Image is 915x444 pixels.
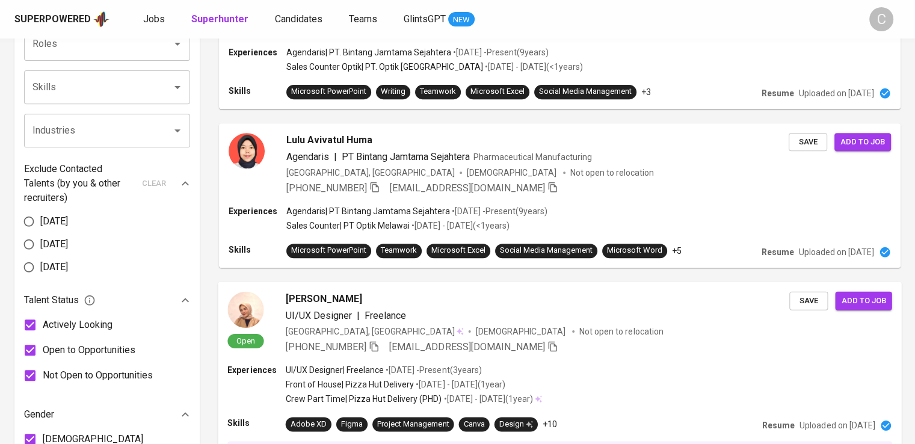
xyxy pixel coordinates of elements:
p: Skills [229,85,286,97]
div: Superpowered [14,13,91,26]
p: • [DATE] - [DATE] ( <1 years ) [483,61,583,73]
div: Talent Status [24,288,190,312]
span: [PHONE_NUMBER] [286,341,366,353]
p: Agendaris | PT. Bintang Jamtama Sejahtera [286,46,451,58]
a: GlintsGPT NEW [404,12,475,27]
div: Project Management [377,419,449,430]
button: Add to job [835,291,892,310]
span: UI/UX Designer [286,309,352,321]
span: [DATE] [40,214,68,229]
p: Gender [24,407,54,422]
button: Open [169,122,186,139]
p: Resume [762,87,794,99]
span: Candidates [275,13,322,25]
span: | [334,150,337,164]
div: Gender [24,402,190,427]
div: Design [499,419,533,430]
img: 71b551f8308e3894810b56b9c0c70b56.jpeg [227,291,263,327]
button: Save [789,133,827,152]
div: Teamwork [381,245,417,256]
p: Experiences [229,205,286,217]
span: NEW [448,14,475,26]
button: Save [789,291,828,310]
span: Add to job [841,294,886,307]
div: Figma [341,419,363,430]
a: Candidates [275,12,325,27]
p: Not open to relocation [579,325,663,337]
span: [DATE] [40,260,68,274]
span: [EMAIL_ADDRESS][DOMAIN_NAME] [390,182,545,194]
p: Uploaded on [DATE] [799,246,874,258]
p: Uploaded on [DATE] [799,419,875,431]
p: Resume [762,246,794,258]
button: Open [169,79,186,96]
p: Not open to relocation [570,167,654,179]
p: • [DATE] - Present ( 3 years ) [384,364,481,376]
p: Resume [762,419,795,431]
div: Teamwork [420,86,456,97]
span: [DEMOGRAPHIC_DATA] [476,325,567,337]
p: Skills [227,417,285,429]
p: • [DATE] - [DATE] ( <1 years ) [410,220,510,232]
p: +5 [672,245,682,257]
a: Superhunter [191,12,251,27]
img: app logo [93,10,109,28]
div: [GEOGRAPHIC_DATA], [GEOGRAPHIC_DATA] [286,325,464,337]
p: • [DATE] - Present ( 9 years ) [451,46,549,58]
a: Jobs [143,12,167,27]
span: [PHONE_NUMBER] [286,182,367,194]
p: Experiences [227,364,285,376]
div: Canva [464,419,485,430]
span: Jobs [143,13,165,25]
span: [DATE] [40,237,68,251]
span: GlintsGPT [404,13,446,25]
span: Save [795,294,822,307]
span: Save [795,135,821,149]
div: Microsoft PowerPoint [291,245,366,256]
div: Microsoft Excel [470,86,525,97]
p: Uploaded on [DATE] [799,87,874,99]
span: Open to Opportunities [43,343,135,357]
span: Open [232,335,260,345]
a: Superpoweredapp logo [14,10,109,28]
span: PT Bintang Jamtama Sejahtera [342,151,470,162]
div: Social Media Management [500,245,593,256]
span: | [357,308,360,322]
span: [PERSON_NAME] [286,291,362,306]
div: Microsoft PowerPoint [291,86,366,97]
div: [GEOGRAPHIC_DATA], [GEOGRAPHIC_DATA] [286,167,455,179]
button: Open [169,35,186,52]
b: Superhunter [191,13,248,25]
p: Experiences [229,46,286,58]
div: Writing [381,86,405,97]
p: +3 [641,86,651,98]
span: [DEMOGRAPHIC_DATA] [467,167,558,179]
a: Lulu Avivatul HumaAgendaris|PT Bintang Jamtama SejahteraPharmaceutical Manufacturing[GEOGRAPHIC_D... [219,123,901,268]
img: 7e3dc4c08f41fcae3aad367dd5ea3218.jpeg [229,133,265,169]
span: Add to job [840,135,885,149]
p: Sales Counter Optik | PT. Optik [GEOGRAPHIC_DATA] [286,61,483,73]
div: C [869,7,893,31]
p: • [DATE] - Present ( 9 years ) [450,205,547,217]
p: • [DATE] - [DATE] ( 1 year ) [414,378,505,390]
p: Skills [229,244,286,256]
p: UI/UX Designer | Freelance [286,364,384,376]
span: Not Open to Opportunities [43,368,153,383]
p: Exclude Contacted Talents (by you & other recruiters) [24,162,135,205]
span: Freelance [365,309,406,321]
div: Microsoft Word [607,245,662,256]
div: Microsoft Excel [431,245,485,256]
a: Teams [349,12,380,27]
p: Agendaris | PT Bintang Jamtama Sejahtera [286,205,450,217]
button: Add to job [834,133,891,152]
span: Agendaris [286,151,329,162]
span: Teams [349,13,377,25]
span: Actively Looking [43,318,112,332]
span: Pharmaceutical Manufacturing [473,152,592,162]
p: Sales Counter | PT Optik Melawai [286,220,410,232]
span: Talent Status [24,293,96,307]
div: Adobe XD [291,419,327,430]
span: Lulu Avivatul Huma [286,133,372,147]
p: +10 [543,418,557,430]
p: Front of House | Pizza Hut Delivery [286,378,414,390]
